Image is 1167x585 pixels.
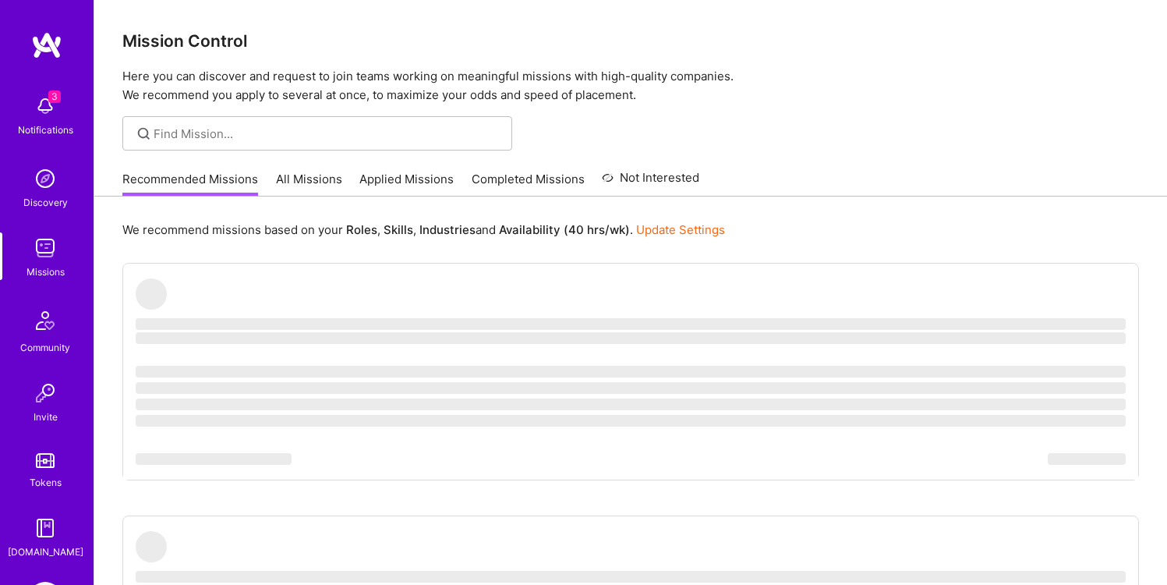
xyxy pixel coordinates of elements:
[122,222,725,238] p: We recommend missions based on your , , and .
[346,222,377,237] b: Roles
[135,125,153,143] i: icon SearchGrey
[122,31,1139,51] h3: Mission Control
[602,168,699,197] a: Not Interested
[18,122,73,138] div: Notifications
[122,67,1139,105] p: Here you can discover and request to join teams working on meaningful missions with high-quality ...
[30,163,61,194] img: discovery
[276,171,342,197] a: All Missions
[30,90,61,122] img: bell
[23,194,68,211] div: Discovery
[359,171,454,197] a: Applied Missions
[30,232,61,264] img: teamwork
[27,264,65,280] div: Missions
[636,222,725,237] a: Update Settings
[36,453,55,468] img: tokens
[20,339,70,356] div: Community
[499,222,630,237] b: Availability (40 hrs/wk)
[27,302,64,339] img: Community
[472,171,585,197] a: Completed Missions
[30,378,61,409] img: Invite
[122,171,258,197] a: Recommended Missions
[384,222,413,237] b: Skills
[419,222,476,237] b: Industries
[30,512,61,544] img: guide book
[34,409,58,425] div: Invite
[31,31,62,59] img: logo
[154,126,500,142] input: Find Mission...
[48,90,61,103] span: 3
[8,544,83,560] div: [DOMAIN_NAME]
[30,474,62,491] div: Tokens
